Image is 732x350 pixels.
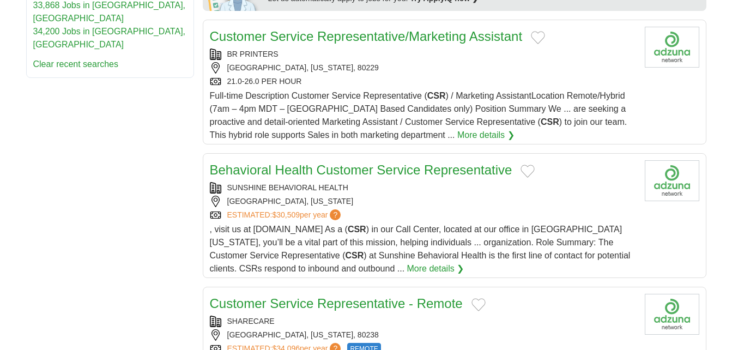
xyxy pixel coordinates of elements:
[210,196,636,207] div: [GEOGRAPHIC_DATA], [US_STATE]
[407,262,464,275] a: More details ❯
[210,49,636,60] div: BR PRINTERS
[210,182,636,194] div: SUNSHINE BEHAVIORAL HEALTH
[645,160,699,201] img: Company logo
[457,129,515,142] a: More details ❯
[348,225,366,234] strong: CSR
[210,296,463,311] a: Customer Service Representative - Remote
[210,329,636,341] div: [GEOGRAPHIC_DATA], [US_STATE], 80238
[345,251,364,260] strong: CSR
[645,27,699,68] img: Company logo
[33,59,119,69] a: Clear recent searches
[210,62,636,74] div: [GEOGRAPHIC_DATA], [US_STATE], 80229
[33,27,186,49] a: 34,200 Jobs in [GEOGRAPHIC_DATA], [GEOGRAPHIC_DATA]
[210,162,512,177] a: Behavioral Health Customer Service Representative
[227,209,343,221] a: ESTIMATED:$30,509per year?
[210,316,636,327] div: SHARECARE
[272,210,300,219] span: $30,509
[521,165,535,178] button: Add to favorite jobs
[210,91,627,140] span: Full-time Description Customer Service Representative ( ) / Marketing AssistantLocation Remote/Hy...
[33,1,186,23] a: 33,868 Jobs in [GEOGRAPHIC_DATA], [GEOGRAPHIC_DATA]
[210,76,636,87] div: 21.0-26.0 PER HOUR
[427,91,446,100] strong: CSR
[645,294,699,335] img: Company logo
[210,29,523,44] a: Customer Service Representative/Marketing Assistant
[471,298,486,311] button: Add to favorite jobs
[541,117,559,126] strong: CSR
[531,31,545,44] button: Add to favorite jobs
[330,209,341,220] span: ?
[210,225,631,273] span: , visit us at [DOMAIN_NAME] As a ( ) in our Call Center, located at our office in [GEOGRAPHIC_DAT...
